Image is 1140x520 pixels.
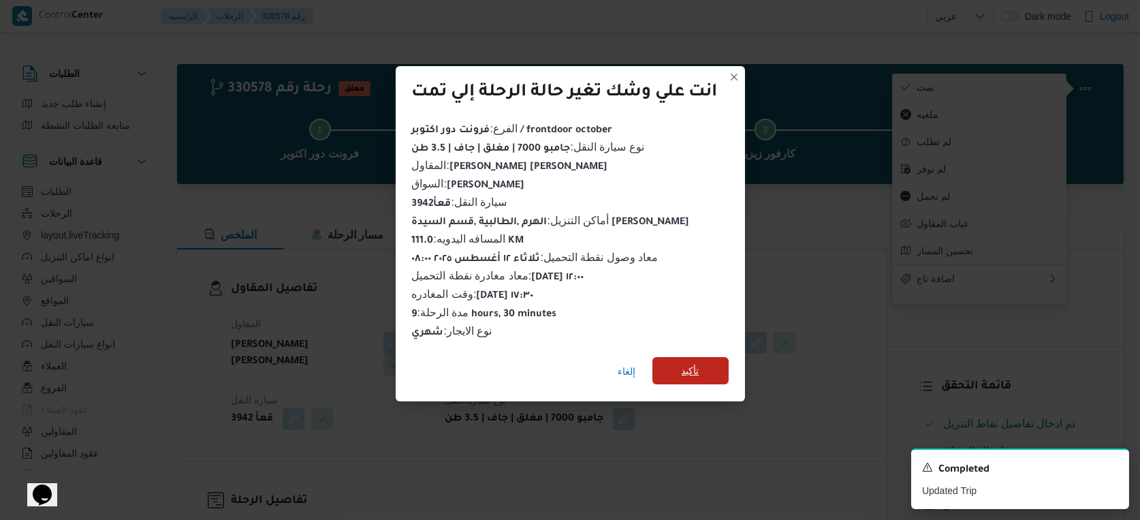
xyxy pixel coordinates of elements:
b: شهري [412,328,444,339]
span: معاد مغادرة نقطة التحميل : [412,270,584,281]
div: انت علي وشك تغير حالة الرحلة إلي تمت [412,82,718,104]
b: 111.0 KM [412,236,524,247]
b: 9 hours, 30 minutes [412,309,557,320]
b: [PERSON_NAME] [447,181,524,192]
span: نوع الايجار : [412,325,492,337]
b: ثلاثاء ١٢ أغسطس ٢٠٢٥ ٠٨:٠٠ [412,254,541,265]
b: جامبو 7000 | مغلق | جاف | 3.5 طن [412,144,571,155]
b: [DATE] ١٧:٣٠ [476,291,533,302]
span: مدة الرحلة : [412,307,557,318]
iframe: chat widget [14,465,57,506]
span: إلغاء [618,363,636,380]
b: [PERSON_NAME] [PERSON_NAME] [449,162,607,173]
span: نوع سيارة النقل : [412,141,644,153]
button: تأكيد [652,357,729,384]
span: السواق : [412,178,524,189]
b: الهرم ,الطالبية ,قسم السيدة [PERSON_NAME] [412,217,690,228]
span: المسافه اليدويه : [412,233,524,245]
span: سيارة النقل : [412,196,507,208]
b: قعأ3942 [412,199,452,210]
span: وقت المغادره : [412,288,534,300]
span: الفرع : [412,123,612,134]
p: Updated Trip [922,484,1118,498]
button: Closes this modal window [726,69,742,85]
b: [DATE] ١٢:٠٠ [531,273,584,284]
span: أماكن التنزيل : [412,215,690,226]
span: تأكيد [682,363,699,379]
span: Completed [938,462,989,478]
b: فرونت دور اكتوبر / frontdoor october [412,125,612,136]
div: Notification [922,461,1118,478]
button: إلغاء [613,358,642,385]
span: المقاول : [412,159,607,171]
span: معاد وصول نقطة التحميل : [412,251,659,263]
